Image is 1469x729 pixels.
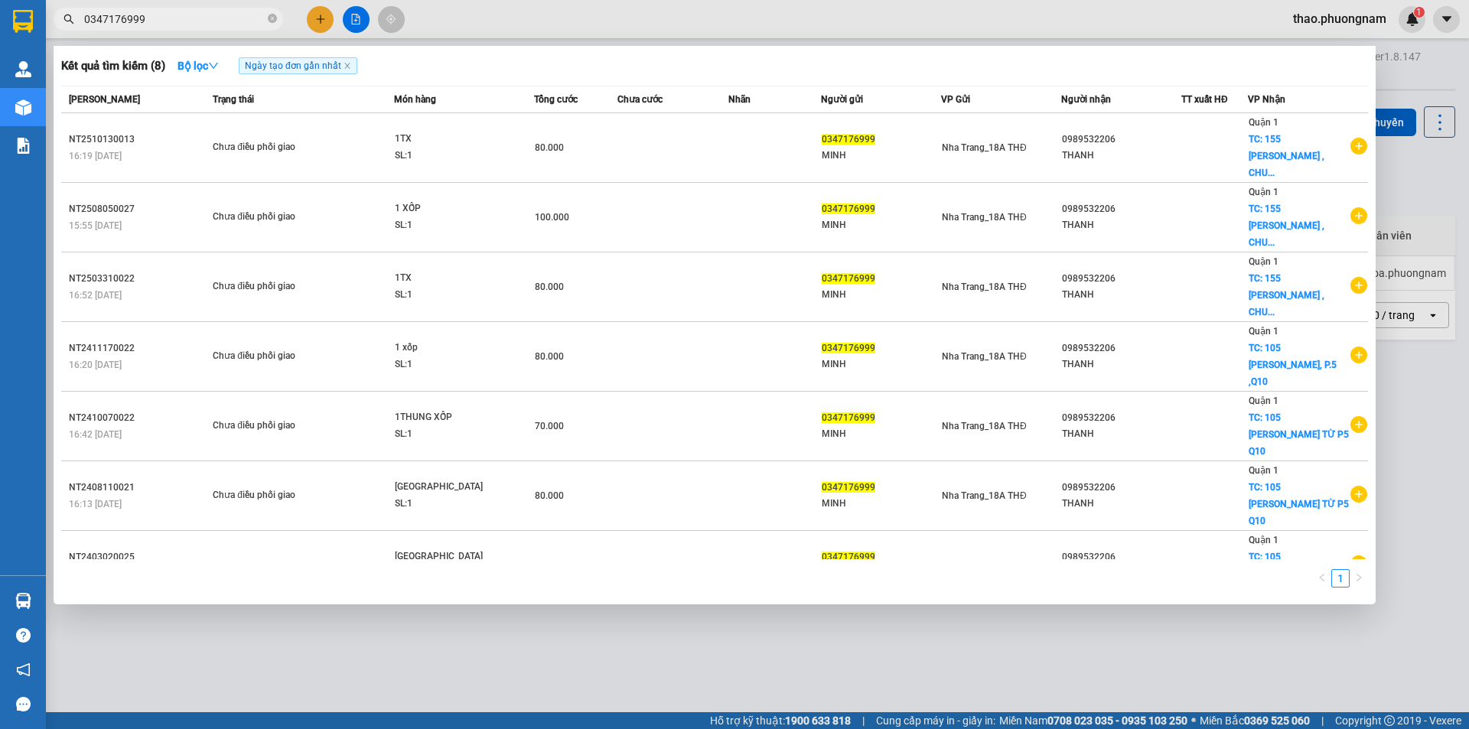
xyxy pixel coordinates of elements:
span: right [1354,573,1363,582]
span: TC: 155 [PERSON_NAME] , CHU... [1249,134,1324,178]
h3: Kết quả tìm kiếm ( 8 ) [61,58,165,74]
button: left [1313,569,1331,587]
span: 0347176999 [822,203,875,214]
div: 1TX [395,270,510,287]
span: Nha Trang_18A THĐ [942,490,1027,501]
span: Nha Trang_18A THĐ [942,421,1027,431]
div: [GEOGRAPHIC_DATA] [395,548,510,565]
div: MINH [822,496,940,512]
span: TC: 105 [PERSON_NAME] TỪ P5 Q10 [1249,552,1349,596]
span: Quận 1 [1249,117,1278,128]
span: Chưa cước [617,94,663,105]
div: THANH [1062,148,1181,164]
span: TC: 155 [PERSON_NAME] , CHU... [1249,273,1324,317]
div: 0989532206 [1062,410,1181,426]
strong: Bộ lọc [178,60,219,72]
div: Chưa điều phối giao [213,209,327,226]
div: Chưa điều phối giao [213,278,327,295]
span: 70.000 [535,421,564,431]
div: 1TX [395,131,510,148]
span: Người gửi [821,94,863,105]
span: Nha Trang_18A THĐ [942,282,1027,292]
span: VP Gửi [941,94,970,105]
span: close [344,62,351,70]
span: 16:42 [DATE] [69,429,122,440]
span: Người nhận [1061,94,1111,105]
input: Tìm tên, số ĐT hoặc mã đơn [84,11,265,28]
div: NT2410070022 [69,410,208,426]
span: TC: 105 [PERSON_NAME], P.5 ,Q10 [1249,343,1337,387]
div: THANH [1062,356,1181,373]
span: 0347176999 [822,412,875,423]
span: Nha Trang_18A THĐ [942,142,1027,153]
span: 100.000 [535,212,569,223]
span: 16:19 [DATE] [69,151,122,161]
span: Quận 1 [1249,187,1278,197]
div: MINH [822,426,940,442]
span: notification [16,662,31,677]
span: plus-circle [1350,347,1367,363]
span: close-circle [268,14,277,23]
div: NT2508050027 [69,201,208,217]
span: Nha Trang_18A THĐ [942,212,1027,223]
div: 1 xốp [395,340,510,356]
div: 0989532206 [1062,201,1181,217]
div: Chưa điều phối giao [213,418,327,434]
span: 0347176999 [822,482,875,493]
div: NT2411170022 [69,340,208,356]
span: [PERSON_NAME] [69,94,140,105]
span: 0347176999 [822,552,875,562]
span: 16:52 [DATE] [69,290,122,301]
div: 1 XỐP [395,200,510,217]
div: SL: 1 [395,426,510,443]
span: plus-circle [1350,555,1367,572]
span: 80.000 [535,351,564,362]
img: warehouse-icon [15,99,31,116]
span: 16:20 [DATE] [69,360,122,370]
span: plus-circle [1350,486,1367,503]
div: THANH [1062,496,1181,512]
span: Quận 1 [1249,535,1278,545]
span: 80.000 [535,142,564,153]
span: 80.000 [535,490,564,501]
div: NT2408110021 [69,480,208,496]
span: plus-circle [1350,207,1367,224]
div: Chưa điều phối giao [213,557,327,574]
div: Chưa điều phối giao [213,139,327,156]
span: Ngày tạo đơn gần nhất [239,57,357,74]
span: Tổng cước [534,94,578,105]
span: Nhãn [728,94,751,105]
span: 80.000 [535,282,564,292]
li: Next Page [1350,569,1368,587]
span: search [64,14,74,24]
span: Quận 1 [1249,256,1278,267]
a: 1 [1332,570,1349,587]
div: THANH [1062,217,1181,233]
span: question-circle [16,628,31,643]
li: Previous Page [1313,569,1331,587]
div: 0989532206 [1062,271,1181,287]
span: 0347176999 [822,134,875,145]
img: warehouse-icon [15,61,31,77]
span: 0347176999 [822,273,875,284]
span: 0347176999 [822,343,875,353]
div: 0989532206 [1062,480,1181,496]
div: NT2403020025 [69,549,208,565]
span: Quận 1 [1249,326,1278,337]
span: close-circle [268,12,277,27]
span: Quận 1 [1249,465,1278,476]
div: THANH [1062,426,1181,442]
span: Món hàng [394,94,436,105]
div: MINH [822,217,940,233]
li: 1 [1331,569,1350,587]
img: logo-vxr [13,10,33,33]
div: [GEOGRAPHIC_DATA] [395,479,510,496]
div: SL: 1 [395,148,510,164]
span: plus-circle [1350,277,1367,294]
span: TC: 105 [PERSON_NAME] TỪ P5 Q10 [1249,482,1349,526]
div: SL: 1 [395,287,510,304]
div: THANH [1062,287,1181,303]
span: down [208,60,219,71]
span: Trạng thái [213,94,254,105]
span: Nha Trang_18A THĐ [942,351,1027,362]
